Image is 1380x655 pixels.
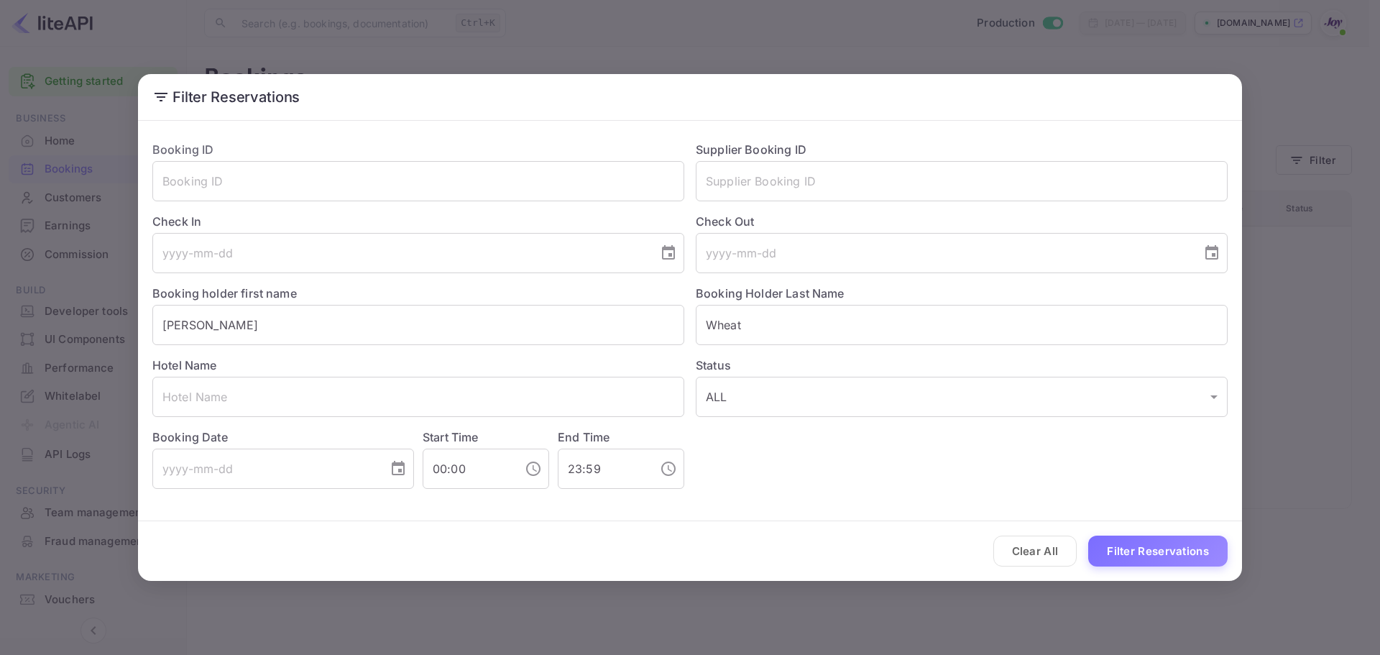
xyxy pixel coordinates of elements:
[696,357,1228,374] label: Status
[423,430,479,444] label: Start Time
[696,213,1228,230] label: Check Out
[654,239,683,267] button: Choose date
[423,449,513,489] input: hh:mm
[152,377,684,417] input: Hotel Name
[993,536,1077,567] button: Clear All
[1088,536,1228,567] button: Filter Reservations
[152,286,297,301] label: Booking holder first name
[696,161,1228,201] input: Supplier Booking ID
[152,142,214,157] label: Booking ID
[558,449,648,489] input: hh:mm
[696,305,1228,345] input: Holder Last Name
[696,142,806,157] label: Supplier Booking ID
[152,358,217,372] label: Hotel Name
[558,430,609,444] label: End Time
[384,454,413,483] button: Choose date
[519,454,548,483] button: Choose time, selected time is 12:00 AM
[152,213,684,230] label: Check In
[696,233,1192,273] input: yyyy-mm-dd
[1197,239,1226,267] button: Choose date
[152,429,414,446] label: Booking Date
[138,74,1242,120] h2: Filter Reservations
[152,161,684,201] input: Booking ID
[152,305,684,345] input: Holder First Name
[654,454,683,483] button: Choose time, selected time is 11:59 PM
[152,449,378,489] input: yyyy-mm-dd
[152,233,648,273] input: yyyy-mm-dd
[696,286,845,301] label: Booking Holder Last Name
[696,377,1228,417] div: ALL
